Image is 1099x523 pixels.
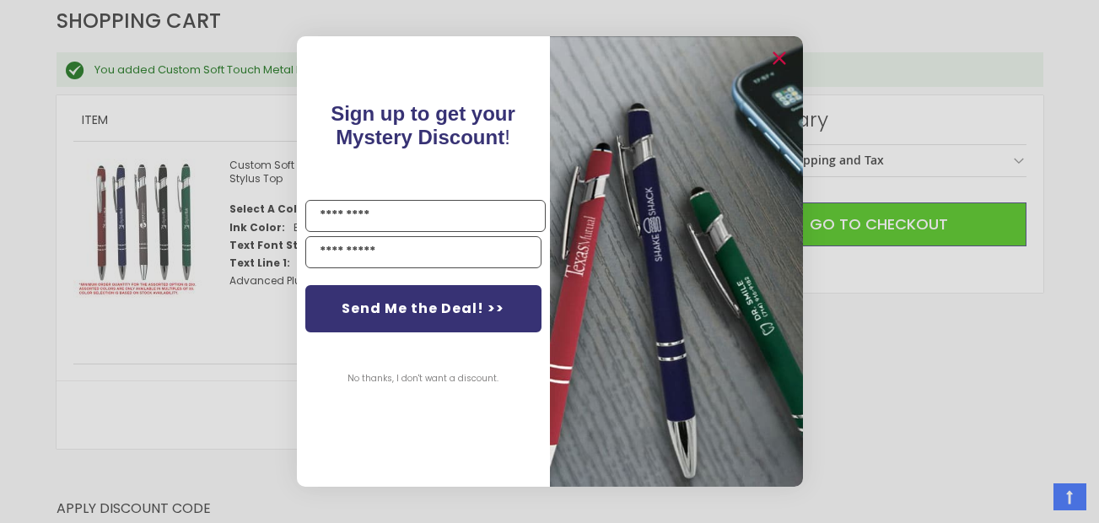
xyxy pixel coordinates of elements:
button: No thanks, I don't want a discount. [339,358,507,400]
iframe: Google Customer Reviews [960,477,1099,523]
button: Send Me the Deal! >> [305,285,541,332]
span: ! [331,102,515,148]
button: Close dialog [766,45,793,72]
img: pop-up-image [550,36,803,486]
span: Sign up to get your Mystery Discount [331,102,515,148]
